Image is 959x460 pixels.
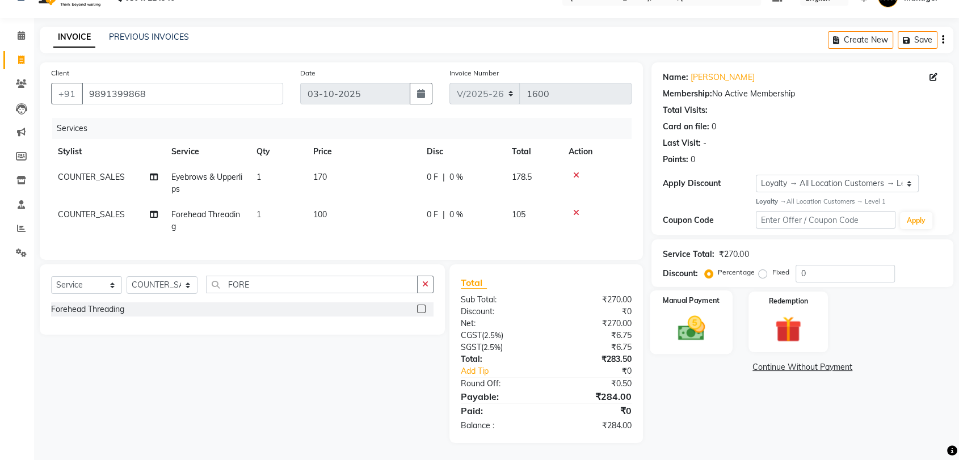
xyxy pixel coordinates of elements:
[691,154,695,166] div: 0
[718,267,754,277] label: Percentage
[703,137,706,149] div: -
[51,68,69,78] label: Client
[313,172,327,182] span: 170
[452,294,546,306] div: Sub Total:
[512,172,532,182] span: 178.5
[82,83,283,104] input: Search by Name/Mobile/Email/Code
[546,341,641,353] div: ₹6.75
[483,343,500,352] span: 2.5%
[898,31,937,49] button: Save
[663,137,701,149] div: Last Visit:
[756,197,786,205] strong: Loyalty →
[58,209,125,220] span: COUNTER_SALES
[443,209,445,221] span: |
[52,118,640,139] div: Services
[461,342,481,352] span: SGST
[449,209,463,221] span: 0 %
[663,248,714,260] div: Service Total:
[663,295,720,306] label: Manual Payment
[206,276,418,293] input: Search or Scan
[171,209,240,231] span: Forehead Threading
[109,32,189,42] a: PREVIOUS INVOICES
[51,83,83,104] button: +91
[452,420,546,432] div: Balance :
[663,268,698,280] div: Discount:
[51,139,165,164] th: Stylist
[669,313,713,344] img: _cash.svg
[452,404,546,417] div: Paid:
[443,171,445,183] span: |
[663,104,708,116] div: Total Visits:
[452,365,562,377] a: Add Tip
[461,277,487,289] span: Total
[165,139,250,164] th: Service
[256,172,261,182] span: 1
[420,139,505,164] th: Disc
[452,341,546,353] div: ( )
[427,171,438,183] span: 0 F
[512,209,525,220] span: 105
[828,31,893,49] button: Create New
[546,420,641,432] div: ₹284.00
[452,318,546,330] div: Net:
[546,330,641,341] div: ₹6.75
[449,68,499,78] label: Invoice Number
[691,71,754,83] a: [PERSON_NAME]
[546,390,641,403] div: ₹284.00
[452,353,546,365] div: Total:
[546,294,641,306] div: ₹270.00
[654,361,951,373] a: Continue Without Payment
[663,71,688,83] div: Name:
[427,209,438,221] span: 0 F
[452,378,546,390] div: Round Off:
[756,197,942,206] div: All Location Customers → Level 1
[250,139,306,164] th: Qty
[663,178,756,189] div: Apply Discount
[663,121,709,133] div: Card on file:
[171,172,242,194] span: Eyebrows & Upperlips
[546,404,641,417] div: ₹0
[449,171,463,183] span: 0 %
[663,154,688,166] div: Points:
[461,330,482,340] span: CGST
[313,209,327,220] span: 100
[306,139,420,164] th: Price
[300,68,316,78] label: Date
[256,209,261,220] span: 1
[484,331,501,340] span: 2.5%
[712,121,716,133] div: 0
[663,88,712,100] div: Membership:
[768,296,807,306] label: Redemption
[546,378,641,390] div: ₹0.50
[562,365,640,377] div: ₹0
[452,390,546,403] div: Payable:
[452,330,546,341] div: ( )
[663,88,942,100] div: No Active Membership
[562,139,632,164] th: Action
[546,306,641,318] div: ₹0
[53,27,95,48] a: INVOICE
[452,306,546,318] div: Discount:
[719,248,748,260] div: ₹270.00
[900,212,932,229] button: Apply
[756,211,895,229] input: Enter Offer / Coupon Code
[505,139,562,164] th: Total
[58,172,125,182] span: COUNTER_SALES
[767,313,809,346] img: _gift.svg
[663,214,756,226] div: Coupon Code
[546,318,641,330] div: ₹270.00
[546,353,641,365] div: ₹283.50
[772,267,789,277] label: Fixed
[51,303,124,315] div: Forehead Threading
